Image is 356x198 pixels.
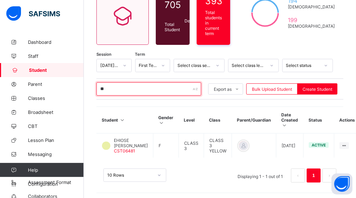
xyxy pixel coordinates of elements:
[322,169,336,183] li: 下一页
[28,123,84,129] span: CBT
[28,167,83,173] span: Help
[29,67,84,73] span: Student
[205,10,223,36] span: Total students in current term
[135,52,145,57] span: Term
[204,134,232,158] td: CLASS 3 YELLOW
[204,107,232,134] th: Class
[282,123,288,128] i: Sort in Ascending Order
[114,138,148,148] span: EHIOSE [PERSON_NAME]
[276,134,304,158] td: [DATE]
[303,87,332,92] span: Create Student
[28,151,84,157] span: Messaging
[232,63,266,68] div: Select class level
[28,109,84,115] span: Broadsheet
[96,52,111,57] span: Session
[304,107,334,134] th: Status
[153,134,179,158] td: F
[288,4,335,9] span: [DEMOGRAPHIC_DATA]
[28,39,84,45] span: Dashboard
[97,107,153,134] th: Student
[28,137,84,143] span: Lesson Plan
[179,107,204,134] th: Level
[184,18,209,29] span: Deactivated Student
[291,169,305,183] button: prev page
[139,63,158,68] div: First Term
[252,87,292,92] span: Bulk Upload Student
[28,81,84,87] span: Parent
[276,107,304,134] th: Date Created
[114,148,135,153] span: CST06481
[214,87,232,92] span: Export as
[28,53,84,59] span: Staff
[177,63,211,68] div: Select class section
[153,107,179,134] th: Gender
[107,173,153,178] div: 10 Rows
[28,95,84,101] span: Classes
[100,63,119,68] div: [DATE]-[DATE]
[307,169,321,183] li: 1
[119,117,125,123] i: Sort in Ascending Order
[332,173,353,194] button: Open asap
[6,6,60,21] img: safsims
[291,169,305,183] li: 上一页
[163,20,183,34] div: Total Student
[288,23,335,29] span: [DEMOGRAPHIC_DATA]
[28,181,83,187] span: Configuration
[286,63,320,68] div: Select status
[288,16,335,23] span: 199
[312,143,326,148] span: active
[310,171,317,180] a: 1
[232,107,276,134] th: Parent/Guardian
[232,169,288,183] li: Displaying 1 - 1 out of 1
[322,169,336,183] button: next page
[159,120,165,125] i: Sort in Ascending Order
[179,134,204,158] td: CLASS 3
